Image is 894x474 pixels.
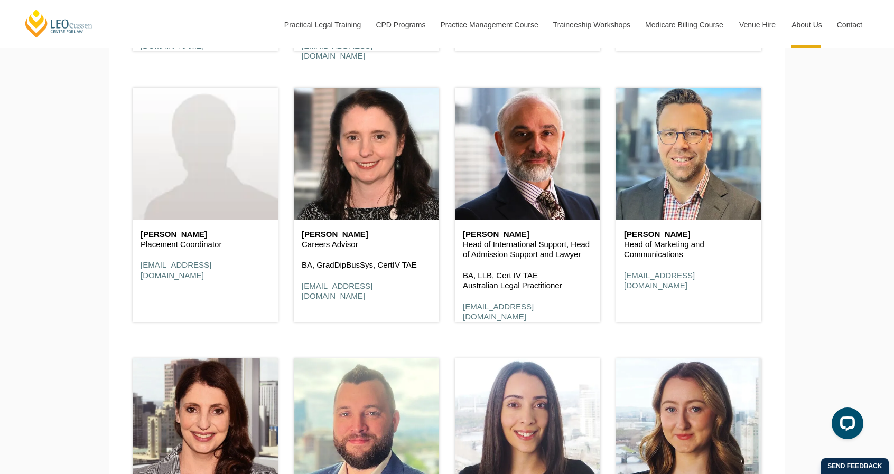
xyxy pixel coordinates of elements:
[463,302,534,321] a: [EMAIL_ADDRESS][DOMAIN_NAME]
[624,230,753,239] h6: [PERSON_NAME]
[624,239,753,260] p: Head of Marketing and Communications
[302,230,431,239] h6: [PERSON_NAME]
[276,2,368,48] a: Practical Legal Training
[784,2,829,48] a: About Us
[141,230,270,239] h6: [PERSON_NAME]
[823,403,868,448] iframe: LiveChat chat widget
[141,31,211,50] a: [EMAIL_ADDRESS][DOMAIN_NAME]
[637,2,731,48] a: Medicare Billing Course
[731,2,784,48] a: Venue Hire
[829,2,870,48] a: Contact
[24,8,94,39] a: [PERSON_NAME] Centre for Law
[463,239,592,260] p: Head of International Support, Head of Admission Support and Lawyer
[624,271,695,290] a: [EMAIL_ADDRESS][DOMAIN_NAME]
[433,2,545,48] a: Practice Management Course
[302,281,373,301] a: [EMAIL_ADDRESS][DOMAIN_NAME]
[141,260,211,280] a: [EMAIL_ADDRESS][DOMAIN_NAME]
[545,2,637,48] a: Traineeship Workshops
[463,270,592,291] p: BA, LLB, Cert IV TAE Australian Legal Practitioner
[302,239,431,250] p: Careers Advisor
[368,2,432,48] a: CPD Programs
[141,239,270,250] p: Placement Coordinator
[302,260,431,270] p: BA, GradDipBusSys, CertIV TAE
[463,230,592,239] h6: [PERSON_NAME]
